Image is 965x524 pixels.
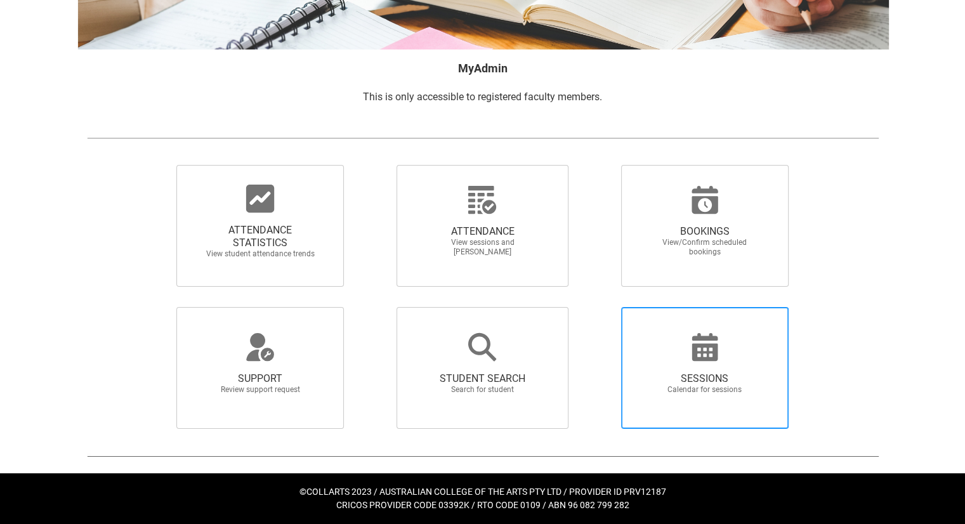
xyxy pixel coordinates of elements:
span: BOOKINGS [649,225,761,238]
span: View sessions and [PERSON_NAME] [426,238,538,257]
h2: MyAdmin [87,60,879,77]
span: Calendar for sessions [649,385,761,395]
span: ATTENDANCE [426,225,538,238]
span: SUPPORT [204,372,316,385]
span: Review support request [204,385,316,395]
span: This is only accessible to registered faculty members. [363,91,602,103]
img: REDU_GREY_LINE [87,131,879,145]
span: SESSIONS [649,372,761,385]
span: Search for student [426,385,538,395]
span: STUDENT SEARCH [426,372,538,385]
span: ATTENDANCE STATISTICS [204,224,316,249]
span: View student attendance trends [204,249,316,259]
span: View/Confirm scheduled bookings [649,238,761,257]
img: REDU_GREY_LINE [87,449,879,462]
